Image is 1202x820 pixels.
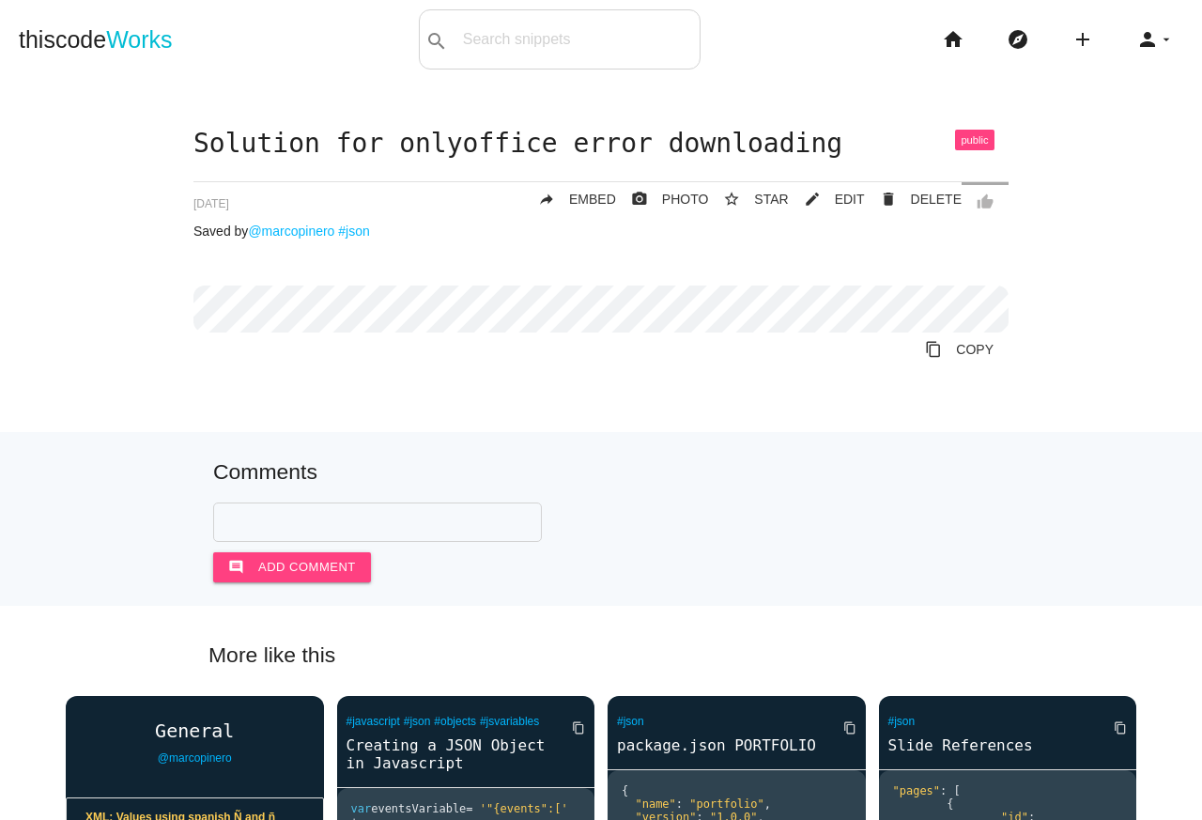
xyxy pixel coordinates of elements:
i: reply [538,182,555,216]
span: { [622,784,628,797]
i: mode_edit [804,182,821,216]
i: search [425,11,448,71]
a: #json [888,715,916,728]
a: Creating a JSON Object in Javascript [337,735,595,774]
a: @marcopinero [158,751,232,765]
a: #javascript [347,715,400,728]
i: add [1071,9,1094,70]
a: Copy to Clipboard [910,333,1009,366]
span: , [764,797,771,811]
a: replyEMBED [523,182,616,216]
h5: More like this [180,643,1022,667]
a: package.json PORTFOLIO [608,735,866,756]
i: star_border [723,182,740,216]
span: eventsVariable [371,802,466,815]
span: Works [106,26,172,53]
input: Search snippets [454,20,700,59]
a: mode_editEDIT [789,182,865,216]
a: @marcopinero [248,224,334,239]
span: EDIT [835,192,865,207]
a: #json [338,224,369,239]
span: = [466,802,472,815]
i: explore [1007,9,1029,70]
i: content_copy [572,711,585,745]
a: Delete Post [865,182,962,216]
a: #objects [434,715,476,728]
span: PHOTO [662,192,709,207]
i: photo_camera [631,182,648,216]
i: home [942,9,964,70]
i: delete [880,182,897,216]
span: [ [954,784,961,797]
a: Copy to Clipboard [557,711,585,745]
span: "name" [635,797,675,811]
i: content_copy [843,711,856,745]
span: "pages" [893,784,941,797]
span: "portfolio" [689,797,763,811]
span: [DATE] [193,197,229,210]
span: : [676,797,683,811]
a: Copy to Clipboard [828,711,856,745]
a: General [66,720,324,741]
button: commentAdd comment [213,552,371,582]
h1: Solution for onlyoffice error downloading [193,130,1009,159]
button: star_borderSTAR [708,182,788,216]
i: content_copy [925,333,942,366]
a: Copy to Clipboard [1099,711,1127,745]
a: photo_cameraPHOTO [616,182,709,216]
i: comment [228,552,244,582]
i: person [1136,9,1159,70]
span: { [947,797,953,811]
a: #json [404,715,431,728]
span: : [940,784,947,797]
span: STAR [754,192,788,207]
span: EMBED [569,192,616,207]
span: DELETE [911,192,962,207]
p: Saved by [193,224,1009,239]
i: arrow_drop_down [1159,9,1174,70]
i: content_copy [1114,711,1127,745]
a: thiscodeWorks [19,9,173,70]
a: #json [617,715,644,728]
h5: Comments [213,460,989,484]
a: Slide References [879,735,1137,756]
span: var [351,802,372,815]
a: #jsvariables [480,715,539,728]
button: search [420,10,454,69]
span: '"{events":[' [480,802,568,815]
